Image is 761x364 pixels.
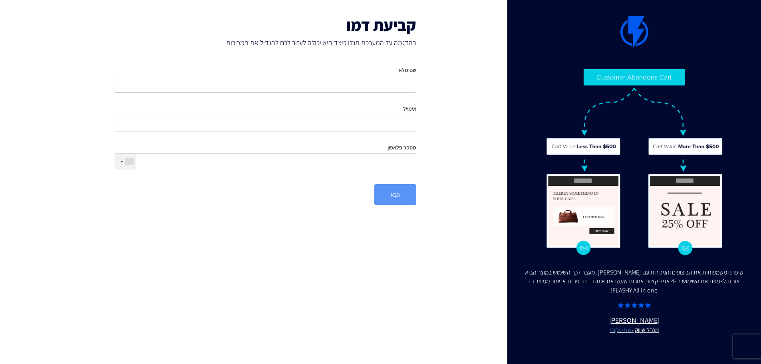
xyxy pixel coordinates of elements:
[387,143,416,151] label: מספר פלאפון
[523,326,745,334] small: מנהל שיווק -
[523,315,745,334] u: [PERSON_NAME]
[399,66,416,74] label: שם מלא
[115,38,416,48] span: בהדגמה על המערכת תגלו כיצד היא יכולה לעזור לכם להגדיל את המכירות
[374,184,416,205] button: הבא
[115,16,416,34] h1: קביעת דמו
[546,68,723,256] img: Flashy
[403,105,416,113] label: אימייל
[523,268,745,296] div: שיפרנו משמעותית את הביצועים והמכירות עם [PERSON_NAME]. מעבר לכך השימוש במוצר הביא אותנו לצמצם את ...
[610,326,632,334] a: שני יעקובי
